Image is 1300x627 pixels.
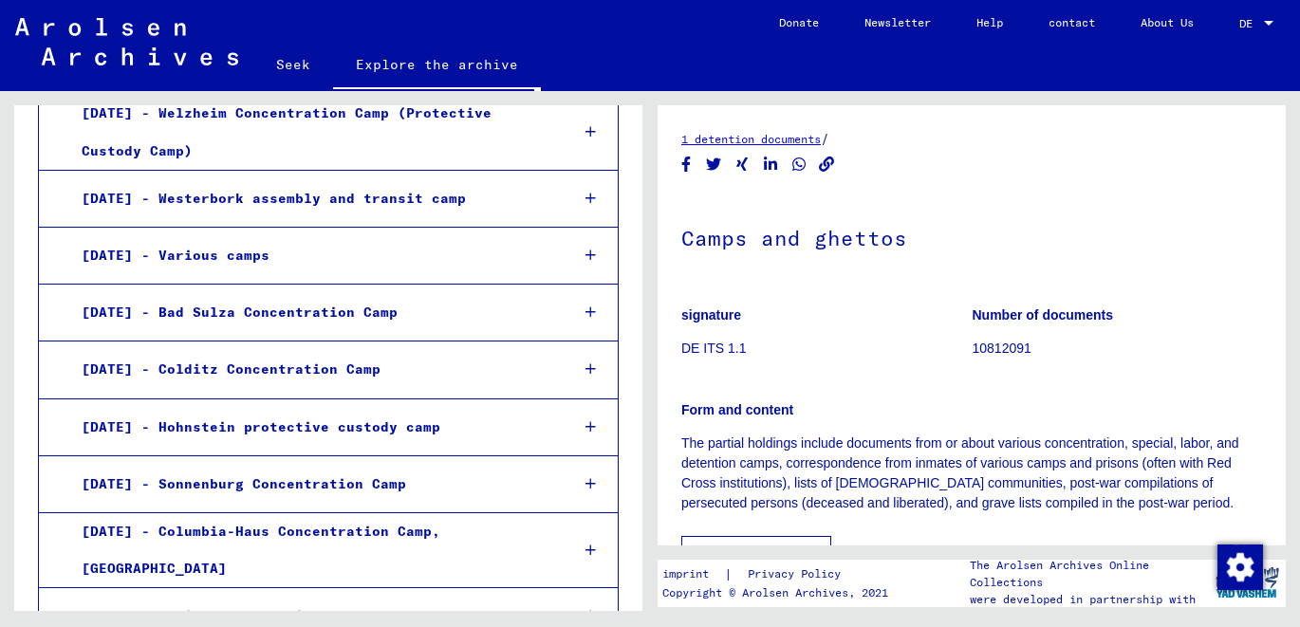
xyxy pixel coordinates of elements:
[681,341,746,356] font: DE ITS 1.1
[973,341,1031,356] font: 10812091
[821,130,829,147] font: /
[662,564,724,584] a: imprint
[662,566,709,581] font: imprint
[761,153,781,176] button: Share on LinkedIn
[82,190,466,207] font: [DATE] - Westerbork assembly and transit camp
[677,153,696,176] button: Share on Facebook
[82,360,381,378] font: [DATE] - Colditz Concentration Camp
[779,15,819,29] font: Donate
[82,304,398,321] font: [DATE] - Bad Sulza Concentration Camp
[681,225,907,251] font: Camps and ghettos
[662,585,888,599] font: Copyright © Arolsen Archives, 2021
[681,536,831,572] button: Show all metadata
[276,56,310,73] font: Seek
[1217,544,1263,590] img: Change consent
[82,475,406,492] font: [DATE] - Sonnenburg Concentration Camp
[973,307,1114,323] font: Number of documents
[970,592,1196,606] font: were developed in partnership with
[1212,559,1283,606] img: yv_logo.png
[1049,15,1095,29] font: contact
[1141,15,1194,29] font: About Us
[681,402,793,417] font: Form and content
[724,565,733,582] font: |
[817,153,837,176] button: Copy link
[333,42,541,91] a: Explore the archive
[1239,16,1253,30] font: DE
[976,15,1003,29] font: Help
[82,523,440,577] font: [DATE] - Columbia-Haus Concentration Camp, [GEOGRAPHIC_DATA]
[733,153,752,176] button: Share on Xing
[82,418,440,435] font: [DATE] - Hohnstein protective custody camp
[864,15,931,29] font: Newsletter
[15,18,238,65] img: Arolsen_neg.svg
[681,307,741,323] font: signature
[704,153,724,176] button: Share on Twitter
[681,435,1239,510] font: The partial holdings include documents from or about various concentration, special, labor, and d...
[82,247,269,264] font: [DATE] - Various camps
[82,104,492,158] font: [DATE] - Welzheim Concentration Camp (Protective Custody Camp)
[748,566,841,581] font: Privacy Policy
[356,56,518,73] font: Explore the archive
[733,564,864,584] a: Privacy Policy
[681,132,821,146] a: 1 detention documents
[789,153,809,176] button: Share on WhatsApp
[82,607,363,624] font: [DATE] - Eutin Concentration Camp
[253,42,333,87] a: Seek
